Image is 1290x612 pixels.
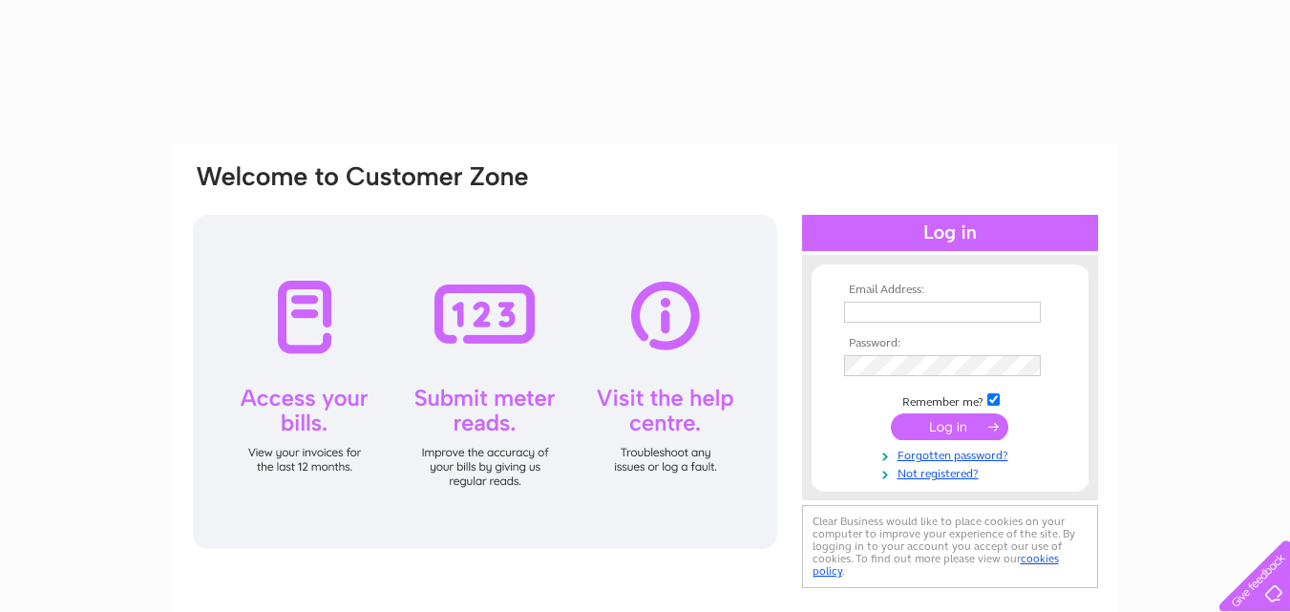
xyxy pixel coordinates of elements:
[839,390,1061,410] td: Remember me?
[844,463,1061,481] a: Not registered?
[891,413,1008,440] input: Submit
[802,505,1098,588] div: Clear Business would like to place cookies on your computer to improve your experience of the sit...
[813,552,1059,578] a: cookies policy
[839,284,1061,297] th: Email Address:
[844,445,1061,463] a: Forgotten password?
[839,337,1061,350] th: Password:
